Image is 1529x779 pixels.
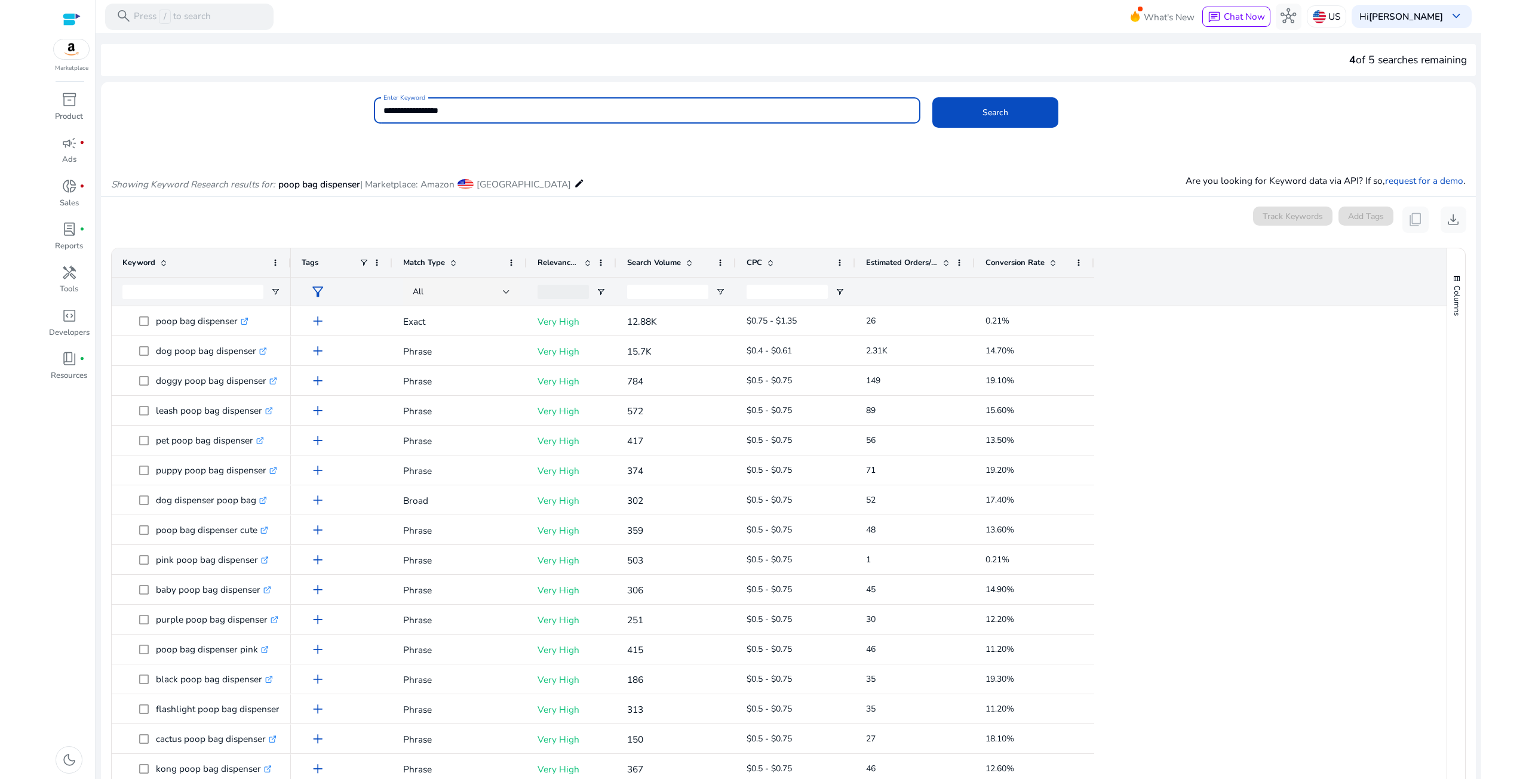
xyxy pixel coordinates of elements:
span: Search Volume [627,257,681,268]
p: poop bag dispenser pink [156,637,269,661]
span: hub [1281,8,1296,24]
p: Phrase [403,399,516,423]
div: of 5 searches remaining [1349,52,1467,67]
p: Very High [538,697,606,722]
span: 48 [866,524,876,535]
span: add [310,492,326,508]
span: 374 [627,464,643,477]
span: 12.20% [985,614,1014,625]
p: Resources [51,370,87,382]
button: Open Filter Menu [596,287,606,297]
span: $0.75 - $1.35 [747,315,797,327]
span: 11.20% [985,643,1014,655]
span: 367 [627,763,643,775]
p: Very High [538,548,606,572]
span: 0.21% [985,315,1009,327]
a: inventory_2Product [48,90,90,133]
span: add [310,433,326,448]
span: add [310,313,326,329]
button: Open Filter Menu [716,287,725,297]
span: 4 [1349,53,1356,67]
span: $0.4 - $0.61 [747,345,792,356]
span: donut_small [62,178,77,194]
span: 1 [866,554,871,565]
span: 18.10% [985,733,1014,744]
span: 89 [866,405,876,416]
p: dog poop bag dispenser [156,338,267,363]
button: Open Filter Menu [835,287,845,297]
span: Match Type [403,257,445,268]
span: $0.5 - $0.75 [747,524,792,535]
span: 19.20% [985,464,1014,476]
p: Are you looking for Keyword data via API? If so, . [1186,174,1466,187]
p: doggy poop bag dispenser [156,368,277,393]
span: $0.5 - $0.75 [747,673,792,685]
p: Phrase [403,727,516,752]
span: 14.70% [985,345,1014,356]
input: CPC Filter Input [747,285,828,299]
span: fiber_manual_record [79,184,85,189]
span: add [310,403,326,418]
span: dark_mode [62,752,77,768]
a: campaignfiber_manual_recordAds [48,133,90,175]
input: Keyword Filter Input [122,285,263,299]
p: Very High [538,369,606,393]
button: chatChat Now [1202,7,1270,27]
span: 417 [627,435,643,447]
p: Developers [49,327,90,339]
a: handymanTools [48,262,90,305]
span: Tags [302,257,318,268]
span: add [310,552,326,568]
span: 186 [627,673,643,686]
p: Very High [538,667,606,692]
a: book_4fiber_manual_recordResources [48,349,90,392]
span: add [310,582,326,598]
span: What's New [1144,7,1195,27]
span: $0.5 - $0.75 [747,584,792,595]
span: 784 [627,375,643,387]
span: add [310,612,326,627]
button: download [1441,207,1467,233]
span: $0.5 - $0.75 [747,405,792,416]
p: Phrase [403,697,516,722]
span: 35 [866,703,876,715]
span: 13.50% [985,435,1014,446]
p: Very High [538,578,606,602]
a: code_blocksDevelopers [48,306,90,349]
p: Phrase [403,458,516,483]
span: 14.90% [985,584,1014,595]
p: Reports [55,241,83,253]
span: | Marketplace: Amazon [360,178,455,190]
p: Tools [60,284,78,295]
span: 35 [866,673,876,685]
span: Conversion Rate [985,257,1045,268]
span: add [310,522,326,538]
p: Very High [538,638,606,662]
p: flashlight poop bag dispenser [156,697,290,721]
button: Open Filter Menu [271,287,280,297]
p: Phrase [403,667,516,692]
span: All [413,286,423,297]
p: baby poop bag dispenser [156,577,271,602]
span: 302 [627,494,643,507]
b: [PERSON_NAME] [1369,10,1443,23]
p: cactus poop bag dispenser [156,726,277,751]
span: / [159,10,170,24]
span: 19.10% [985,375,1014,386]
span: Search [983,106,1008,119]
span: 17.40% [985,494,1014,506]
input: Search Volume Filter Input [627,285,708,299]
span: 12.88K [627,315,657,328]
span: $0.5 - $0.75 [747,614,792,625]
span: $0.5 - $0.75 [747,703,792,715]
p: Product [55,111,83,123]
span: add [310,672,326,687]
span: 149 [866,375,880,386]
p: Very High [538,488,606,513]
p: Phrase [403,369,516,393]
span: 572 [627,405,643,417]
p: pet poop bag dispenser [156,428,264,452]
p: Very High [538,339,606,364]
p: Very High [538,399,606,423]
p: purple poop bag dispenser [156,607,278,632]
